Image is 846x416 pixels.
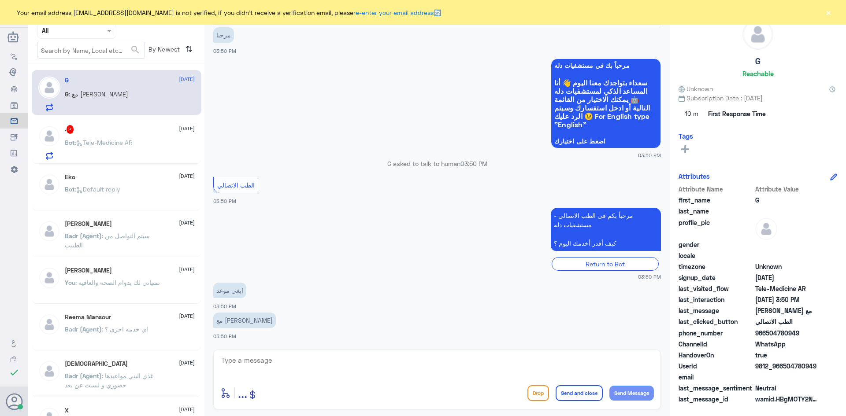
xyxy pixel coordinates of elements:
button: Drop [527,385,549,401]
span: Bot [65,185,75,193]
img: defaultAdmin.png [743,19,773,49]
span: 03:50 PM [213,48,236,54]
span: Attribute Value [755,184,819,194]
a: re-enter your email address [353,9,434,16]
span: مع الدكتور فيصل الصافي [755,306,819,315]
span: true [755,350,819,360]
span: Tele-Medicine AR [755,284,819,293]
span: UserId [679,361,753,371]
h5: . [65,125,74,134]
span: null [755,372,819,382]
span: last_message_sentiment [679,383,753,393]
i: check [9,367,19,378]
img: defaultAdmin.png [38,125,60,147]
span: [DATE] [179,125,195,133]
button: ... [238,383,247,403]
img: defaultAdmin.png [38,267,60,289]
span: Unknown [679,84,713,93]
span: First Response Time [708,109,766,118]
h5: Mohammed ALRASHED [65,267,112,274]
span: null [755,251,819,260]
p: G asked to talk to human [213,159,661,168]
h6: Attributes [679,172,710,180]
span: G [755,195,819,205]
span: gender [679,240,753,249]
div: Return to Bot [552,257,659,271]
h6: Tags [679,132,693,140]
span: last_message [679,306,753,315]
span: email [679,372,753,382]
span: الطب الاتصالي [217,181,255,189]
span: [DATE] [179,359,195,367]
h5: Eko [65,173,75,181]
span: 03:50 PM [213,333,236,339]
span: : غدي البني مواعيدها حضوري و ليست عن بعد [65,372,153,389]
img: defaultAdmin.png [38,313,60,335]
span: locale [679,251,753,260]
span: first_name [679,195,753,205]
span: [DATE] [179,172,195,180]
span: [DATE] [179,405,195,413]
span: By Newest [145,42,182,59]
button: Avatar [6,393,22,410]
span: : اي خدمه اخرى ؟ [102,325,148,333]
span: last_clicked_button [679,317,753,326]
span: search [130,44,141,55]
span: timezone [679,262,753,271]
span: ... [238,385,247,401]
span: : سيتم التواصل من الطبيب [65,232,150,249]
span: last_visited_flow [679,284,753,293]
span: last_interaction [679,295,753,304]
span: Unknown [755,262,819,271]
span: ChannelId [679,339,753,349]
span: [DATE] [179,219,195,227]
h5: X [65,407,69,414]
button: Send and close [556,385,603,401]
span: 966504780949 [755,328,819,338]
img: defaultAdmin.png [38,360,60,382]
span: Bot [65,139,75,146]
span: wamid.HBgMOTY2NTA0NzgwOTQ5FQIAEhgUM0EzMEE0RTIwODZCMkREM0U4RUUA [755,394,819,404]
h5: Anas [65,220,112,228]
input: Search by Name, Local etc… [37,42,145,58]
span: الطب الاتصالي [755,317,819,326]
span: signup_date [679,273,753,282]
span: 2 [755,339,819,349]
img: defaultAdmin.png [755,218,777,240]
span: 03:50 PM [213,198,236,204]
i: ⇅ [186,42,193,56]
span: [DATE] [179,75,195,83]
span: 2025-08-25T12:50:01.16Z [755,273,819,282]
span: HandoverOn [679,350,753,360]
span: You [65,279,75,286]
span: Badr (Agent) [65,232,102,239]
span: : Default reply [75,185,120,193]
span: : مع [PERSON_NAME] [69,90,128,98]
span: 10 m [679,106,705,122]
h5: G [755,56,761,66]
img: defaultAdmin.png [38,77,60,99]
h5: سبحان الله [65,360,128,368]
span: null [755,240,819,249]
span: Your email address [EMAIL_ADDRESS][DOMAIN_NAME] is not verified, if you didn't receive a verifica... [17,8,441,17]
span: [DATE] [179,312,195,320]
p: 25/8/2025, 3:50 PM [213,313,276,328]
img: defaultAdmin.png [38,173,60,195]
span: 2025-08-25T12:50:31.878Z [755,295,819,304]
p: 25/8/2025, 3:50 PM [213,27,234,43]
span: : Tele-Medicine AR [75,139,133,146]
span: 9812_966504780949 [755,361,819,371]
span: سعداء بتواجدك معنا اليوم 👋 أنا المساعد الذكي لمستشفيات دله 🤖 يمكنك الاختيار من القائمة التالية أو... [554,78,657,129]
span: 0 [755,383,819,393]
p: 25/8/2025, 3:50 PM [213,283,246,298]
p: 25/8/2025, 3:50 PM [551,208,661,251]
span: Badr (Agent) [65,325,102,333]
button: × [824,8,833,17]
span: Subscription Date : [DATE] [679,93,837,103]
span: 03:50 PM [213,303,236,309]
h5: Reema Mansour [65,313,111,321]
span: 03:50 PM [460,160,487,167]
span: Attribute Name [679,184,753,194]
button: search [130,43,141,57]
span: 03:50 PM [638,151,661,159]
